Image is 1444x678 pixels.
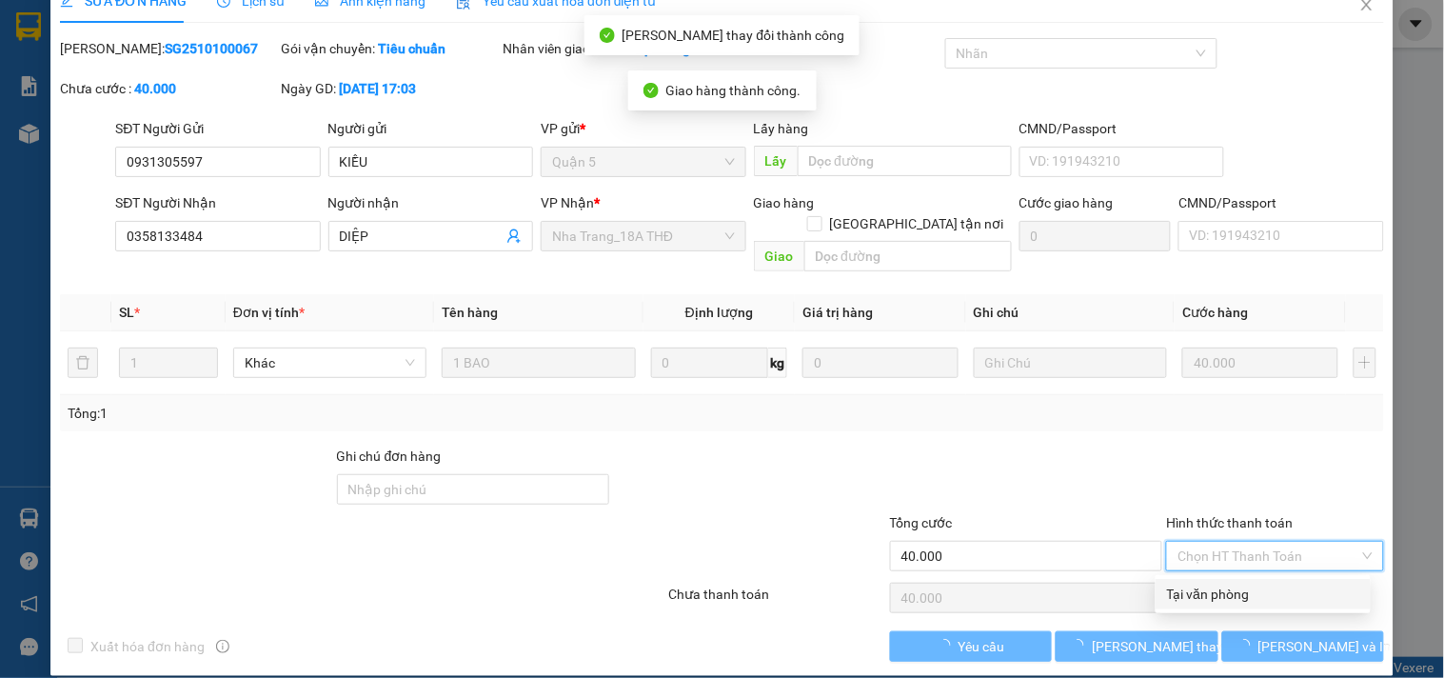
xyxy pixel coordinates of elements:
[768,348,787,378] span: kg
[1354,348,1376,378] button: plus
[117,28,188,117] b: Gửi khách hàng
[666,83,801,98] span: Giao hàng thành công.
[1258,636,1392,657] span: [PERSON_NAME] và In
[245,349,415,377] span: Khác
[160,72,262,88] b: [DOMAIN_NAME]
[541,118,745,139] div: VP gửi
[506,229,522,244] span: user-add
[1182,348,1338,378] input: 0
[974,348,1167,378] input: Ghi Chú
[938,639,959,652] span: loading
[802,348,959,378] input: 0
[754,146,798,176] span: Lấy
[160,90,262,114] li: (c) 2017
[890,515,953,530] span: Tổng cước
[379,41,446,56] b: Tiêu chuẩn
[666,584,887,617] div: Chưa thanh toán
[134,81,176,96] b: 40.000
[754,121,809,136] span: Lấy hàng
[1178,192,1383,213] div: CMND/Passport
[233,305,305,320] span: Đơn vị tính
[798,146,1012,176] input: Dọc đường
[83,636,212,657] span: Xuất hóa đơn hàng
[207,24,252,70] img: logo.jpg
[119,305,134,320] span: SL
[643,83,659,98] span: check-circle
[68,348,98,378] button: delete
[1222,631,1384,662] button: [PERSON_NAME] và In
[1019,221,1172,251] input: Cước giao hàng
[442,348,635,378] input: VD: Bàn, Ghế
[115,192,320,213] div: SĐT Người Nhận
[216,640,229,653] span: info-circle
[804,241,1012,271] input: Dọc đường
[1237,639,1258,652] span: loading
[328,118,533,139] div: Người gửi
[60,38,277,59] div: [PERSON_NAME]:
[282,78,499,99] div: Ngày GD:
[1166,515,1293,530] label: Hình thức thanh toán
[966,294,1175,331] th: Ghi chú
[552,148,734,176] span: Quận 5
[442,305,498,320] span: Tên hàng
[890,631,1052,662] button: Yêu cầu
[1167,584,1359,605] div: Tại văn phòng
[623,28,845,43] span: [PERSON_NAME] thay đổi thành công
[822,213,1012,234] span: [GEOGRAPHIC_DATA] tận nơi
[337,474,610,505] input: Ghi chú đơn hàng
[754,195,815,210] span: Giao hàng
[1019,118,1224,139] div: CMND/Passport
[328,192,533,213] div: Người nhận
[24,123,105,246] b: Phương Nam Express
[541,195,594,210] span: VP Nhận
[959,636,1005,657] span: Yêu cầu
[1019,195,1114,210] label: Cước giao hàng
[68,403,559,424] div: Tổng: 1
[1056,631,1217,662] button: [PERSON_NAME] thay đổi
[60,78,277,99] div: Chưa cước :
[115,118,320,139] div: SĐT Người Gửi
[685,305,753,320] span: Định lượng
[1182,305,1248,320] span: Cước hàng
[340,81,417,96] b: [DATE] 17:03
[802,305,873,320] span: Giá trị hàng
[1177,542,1372,570] span: Chọn HT Thanh Toán
[1092,636,1244,657] span: [PERSON_NAME] thay đổi
[754,241,804,271] span: Giao
[337,449,442,464] label: Ghi chú đơn hàng
[503,38,720,59] div: Nhân viên giao:
[282,38,499,59] div: Gói vận chuyển:
[600,28,615,43] span: check-circle
[552,222,734,250] span: Nha Trang_18A THĐ
[165,41,258,56] b: SG2510100067
[1071,639,1092,652] span: loading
